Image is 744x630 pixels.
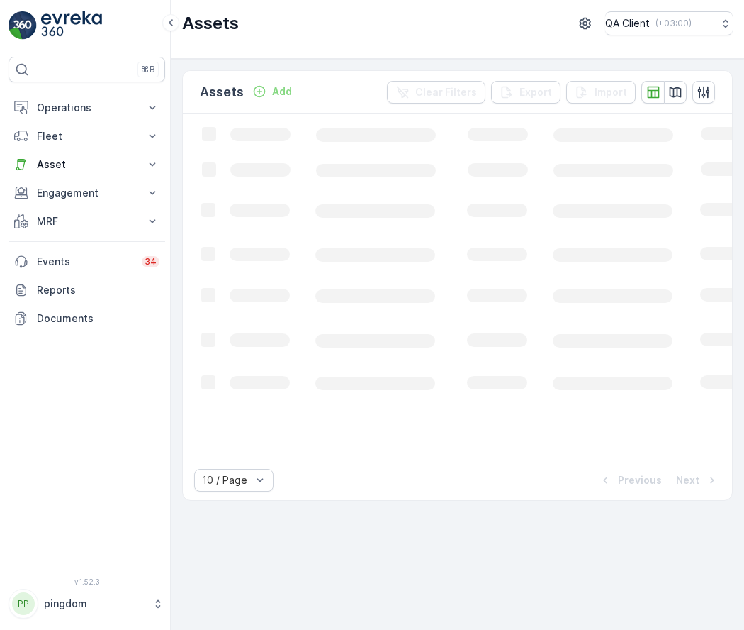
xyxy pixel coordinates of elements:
[9,94,165,122] button: Operations
[12,592,35,615] div: PP
[655,18,692,29] p: ( +03:00 )
[37,129,137,143] p: Fleet
[37,157,137,172] p: Asset
[37,101,137,115] p: Operations
[387,81,485,104] button: Clear Filters
[605,16,650,31] p: QA Client
[491,81,560,104] button: Export
[597,472,663,489] button: Previous
[247,83,298,100] button: Add
[272,84,292,99] p: Add
[9,304,165,333] a: Documents
[141,64,155,75] p: ⌘B
[676,473,699,487] p: Next
[37,186,137,200] p: Engagement
[519,85,552,99] p: Export
[9,276,165,304] a: Reports
[9,150,165,179] button: Asset
[44,597,145,611] p: pingdom
[37,311,159,326] p: Documents
[618,473,662,487] p: Previous
[41,11,102,40] img: logo_light-DOdMpM7g.png
[594,85,627,99] p: Import
[9,179,165,207] button: Engagement
[9,248,165,276] a: Events34
[200,82,244,102] p: Assets
[182,12,239,35] p: Assets
[9,577,165,586] span: v 1.52.3
[145,256,157,267] p: 34
[37,214,137,228] p: MRF
[605,11,733,35] button: QA Client(+03:00)
[37,255,133,269] p: Events
[9,122,165,150] button: Fleet
[37,283,159,297] p: Reports
[9,207,165,236] button: MRF
[566,81,636,104] button: Import
[9,11,37,40] img: logo
[415,85,477,99] p: Clear Filters
[9,589,165,619] button: PPpingdom
[675,472,721,489] button: Next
